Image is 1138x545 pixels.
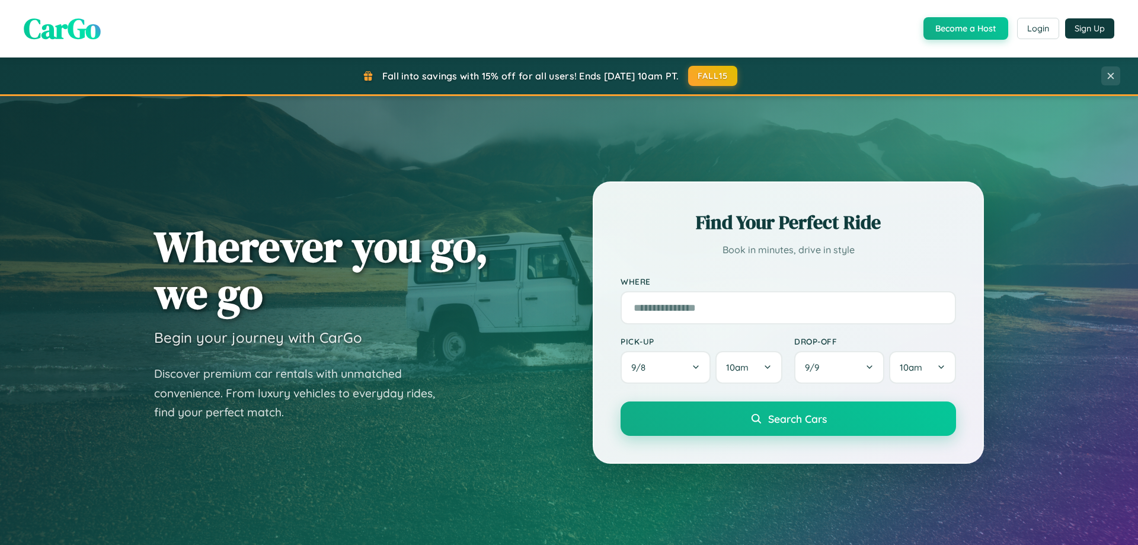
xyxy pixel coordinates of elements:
[1065,18,1114,39] button: Sign Up
[688,66,738,86] button: FALL15
[621,401,956,436] button: Search Cars
[24,9,101,48] span: CarGo
[794,336,956,346] label: Drop-off
[621,241,956,259] p: Book in minutes, drive in style
[154,364,450,422] p: Discover premium car rentals with unmatched convenience. From luxury vehicles to everyday rides, ...
[900,362,922,373] span: 10am
[621,351,711,384] button: 9/8
[621,209,956,235] h2: Find Your Perfect Ride
[1017,18,1059,39] button: Login
[621,276,956,286] label: Where
[621,336,782,346] label: Pick-up
[805,362,825,373] span: 9 / 9
[794,351,884,384] button: 9/9
[889,351,956,384] button: 10am
[154,223,488,317] h1: Wherever you go, we go
[631,362,651,373] span: 9 / 8
[726,362,749,373] span: 10am
[154,329,362,346] h3: Begin your journey with CarGo
[715,351,782,384] button: 10am
[382,70,679,82] span: Fall into savings with 15% off for all users! Ends [DATE] 10am PT.
[923,17,1008,40] button: Become a Host
[768,412,827,425] span: Search Cars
